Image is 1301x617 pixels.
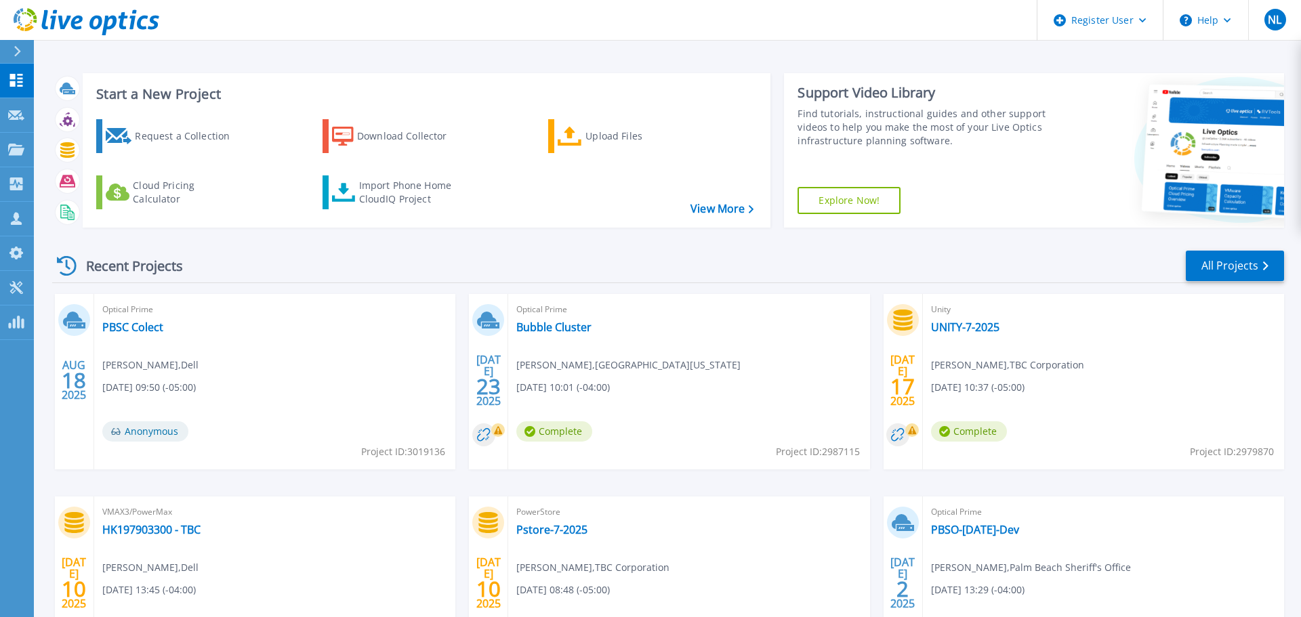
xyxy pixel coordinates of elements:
[102,582,196,597] span: [DATE] 13:45 (-04:00)
[931,505,1276,519] span: Optical Prime
[62,583,86,595] span: 10
[798,107,1052,148] div: Find tutorials, instructional guides and other support videos to help you make the most of your L...
[516,358,741,373] span: [PERSON_NAME] , [GEOGRAPHIC_DATA][US_STATE]
[476,356,501,405] div: [DATE] 2025
[61,558,87,608] div: [DATE] 2025
[96,87,753,102] h3: Start a New Project
[102,523,201,536] a: HK197903300 - TBC
[323,119,474,153] a: Download Collector
[516,582,610,597] span: [DATE] 08:48 (-05:00)
[102,302,447,317] span: Optical Prime
[102,421,188,442] span: Anonymous
[102,320,163,334] a: PBSC Colect
[890,381,915,392] span: 17
[516,320,592,334] a: Bubble Cluster
[896,583,909,595] span: 2
[102,560,199,575] span: [PERSON_NAME] , Dell
[798,187,901,214] a: Explore Now!
[102,505,447,519] span: VMAX3/PowerMax
[359,179,465,206] div: Import Phone Home CloudIQ Project
[357,123,466,150] div: Download Collector
[102,358,199,373] span: [PERSON_NAME] , Dell
[931,523,1019,536] a: PBSO-[DATE]-Dev
[476,558,501,608] div: [DATE] 2025
[476,583,501,595] span: 10
[931,560,1131,575] span: [PERSON_NAME] , Palm Beach Sheriff's Office
[96,119,247,153] a: Request a Collection
[931,380,1025,395] span: [DATE] 10:37 (-05:00)
[1186,251,1284,281] a: All Projects
[476,381,501,392] span: 23
[516,302,861,317] span: Optical Prime
[931,302,1276,317] span: Unity
[548,119,699,153] a: Upload Files
[61,356,87,405] div: AUG 2025
[96,175,247,209] a: Cloud Pricing Calculator
[798,84,1052,102] div: Support Video Library
[690,203,753,215] a: View More
[516,421,592,442] span: Complete
[102,380,196,395] span: [DATE] 09:50 (-05:00)
[52,249,201,282] div: Recent Projects
[931,421,1007,442] span: Complete
[516,560,669,575] span: [PERSON_NAME] , TBC Corporation
[516,380,610,395] span: [DATE] 10:01 (-04:00)
[776,444,860,459] span: Project ID: 2987115
[890,356,915,405] div: [DATE] 2025
[62,375,86,386] span: 18
[931,320,999,334] a: UNITY-7-2025
[516,505,861,519] span: PowerStore
[135,123,243,150] div: Request a Collection
[133,179,241,206] div: Cloud Pricing Calculator
[931,358,1084,373] span: [PERSON_NAME] , TBC Corporation
[1190,444,1274,459] span: Project ID: 2979870
[931,582,1025,597] span: [DATE] 13:29 (-04:00)
[1268,14,1281,25] span: NL
[516,523,587,536] a: Pstore-7-2025
[890,558,915,608] div: [DATE] 2025
[361,444,445,459] span: Project ID: 3019136
[585,123,694,150] div: Upload Files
